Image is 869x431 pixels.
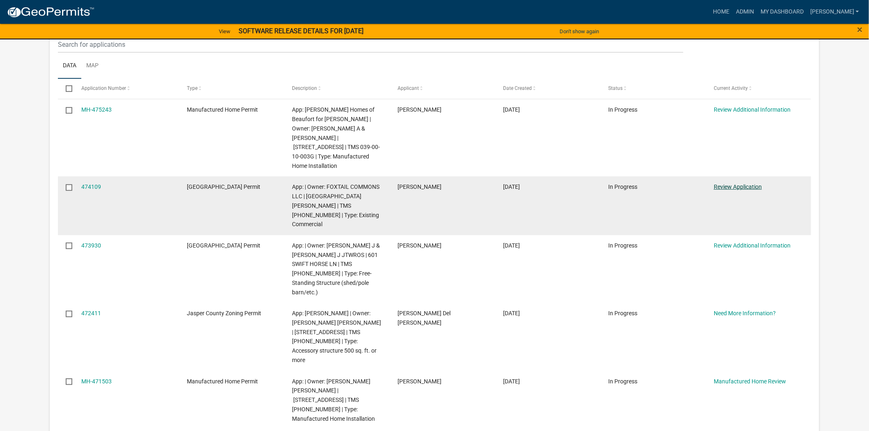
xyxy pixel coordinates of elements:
[609,378,638,385] span: In Progress
[74,79,179,99] datatable-header-cell: Application Number
[503,378,520,385] span: 08/30/2025
[609,183,638,190] span: In Progress
[714,106,791,113] a: Review Additional Information
[556,25,602,38] button: Don't show again
[58,79,74,99] datatable-header-cell: Select
[187,310,261,316] span: Jasper County Zoning Permit
[179,79,285,99] datatable-header-cell: Type
[292,378,375,422] span: App: | Owner: WILLIAM DAVID STOCKTON | 396 STOCK FARM RD | TMS 060-00-04-001 | Type: Manufactured...
[706,79,812,99] datatable-header-cell: Current Activity
[216,25,234,38] a: View
[292,85,317,91] span: Description
[284,79,390,99] datatable-header-cell: Description
[292,183,380,227] span: App: | Owner: FOXTAIL COMMONS LLC | Okatie Hwy & Old Marsh Road | TMS 081-00-03-030 | Type: Exist...
[503,183,520,190] span: 09/05/2025
[398,242,441,249] span: Blane Raley
[714,183,762,190] a: Review Application
[81,242,101,249] a: 473930
[187,378,258,385] span: Manufactured Home Permit
[292,106,380,169] span: App: Clayton Homes of Beaufort for Cynthia Walker | Owner: BROWNLEE RICHARD A & LINDA | 5432 OKAT...
[398,378,441,385] span: WILLIAM STOCKTON
[239,27,363,35] strong: SOFTWARE RELEASE DETAILS FOR [DATE]
[398,183,441,190] span: Preston Parfitt
[187,85,198,91] span: Type
[58,53,81,79] a: Data
[609,85,623,91] span: Status
[609,242,638,249] span: In Progress
[495,79,601,99] datatable-header-cell: Date Created
[81,85,126,91] span: Application Number
[714,378,786,385] a: Manufactured Home Review
[81,183,101,190] a: 474109
[600,79,706,99] datatable-header-cell: Status
[807,4,862,20] a: [PERSON_NAME]
[609,310,638,316] span: In Progress
[187,106,258,113] span: Manufactured Home Permit
[81,53,103,79] a: Map
[292,242,380,296] span: App: | Owner: RALEY BLANE J & MALLORY J JTWROS | 601 SWIFT HORSE LN | TMS 024-00-03-078 | Type: F...
[58,36,684,53] input: Search for applications
[714,310,776,316] a: Need More Information?
[81,310,101,316] a: 472411
[858,25,863,34] button: Close
[292,310,382,363] span: App: Geovanny Tagle Reyes | Owner: REYES GEOVANNY TAGLE | 234 BEES CREEK RD | TMS 064-17-03-022 |...
[503,85,532,91] span: Date Created
[390,79,495,99] datatable-header-cell: Applicant
[757,4,807,20] a: My Dashboard
[503,106,520,113] span: 09/08/2025
[503,310,520,316] span: 09/02/2025
[710,4,733,20] a: Home
[733,4,757,20] a: Admin
[714,242,791,249] a: Review Additional Information
[858,24,863,35] span: ×
[398,85,419,91] span: Applicant
[81,106,112,113] a: MH-475243
[503,242,520,249] span: 09/04/2025
[187,183,260,190] span: Jasper County Building Permit
[398,310,451,326] span: Pedro Perez Del Monte
[714,85,748,91] span: Current Activity
[187,242,260,249] span: Jasper County Building Permit
[81,378,112,385] a: MH-471503
[609,106,638,113] span: In Progress
[398,106,441,113] span: Chelsea Aschbrenner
